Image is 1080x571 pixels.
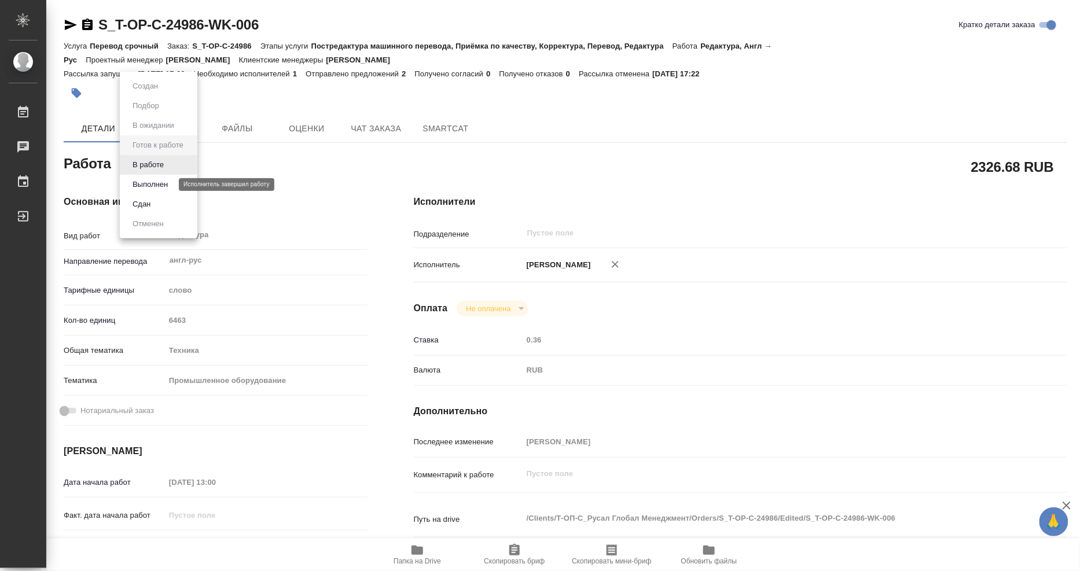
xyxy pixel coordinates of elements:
[129,80,161,93] button: Создан
[129,198,154,211] button: Сдан
[129,178,171,191] button: Выполнен
[129,218,167,230] button: Отменен
[129,100,163,112] button: Подбор
[129,159,167,171] button: В работе
[129,139,187,152] button: Готов к работе
[129,119,178,132] button: В ожидании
